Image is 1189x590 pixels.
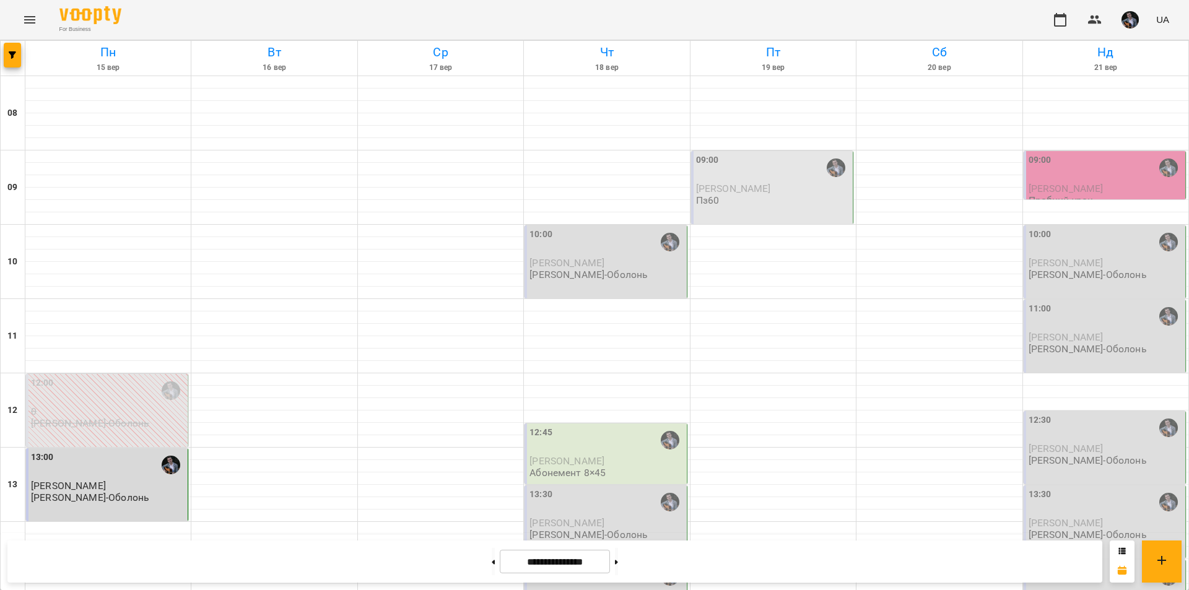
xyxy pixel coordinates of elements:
label: 11:00 [1029,302,1052,316]
span: [PERSON_NAME] [1029,257,1104,269]
span: [PERSON_NAME] [1029,331,1104,343]
img: Олексій КОЧЕТОВ [661,431,679,449]
button: UA [1151,8,1174,31]
p: [PERSON_NAME]-Оболонь [31,418,149,428]
img: Олексій КОЧЕТОВ [1159,307,1178,326]
label: 09:00 [696,154,719,167]
img: Олексій КОЧЕТОВ [162,456,180,474]
img: Олексій КОЧЕТОВ [661,493,679,511]
h6: 21 вер [1025,62,1187,74]
p: [PERSON_NAME]-Оболонь [1029,529,1147,540]
span: [PERSON_NAME] [1029,517,1104,529]
h6: Пт [692,43,854,62]
h6: 15 вер [27,62,189,74]
label: 13:30 [529,488,552,501]
p: Абонемент 8×45 [529,467,606,478]
span: UA [1156,13,1169,26]
h6: 12 [7,404,17,417]
img: Voopty Logo [59,6,121,24]
h6: 16 вер [193,62,355,74]
p: Пз60 [696,195,720,206]
h6: Сб [858,43,1020,62]
h6: 10 [7,255,17,269]
label: 13:30 [1029,488,1052,501]
h6: 20 вер [858,62,1020,74]
span: [PERSON_NAME] [1029,443,1104,454]
h6: 19 вер [692,62,854,74]
label: 12:00 [31,376,54,390]
img: Олексій КОЧЕТОВ [827,158,845,177]
button: Menu [15,5,45,35]
span: [PERSON_NAME] [1029,183,1104,194]
img: Олексій КОЧЕТОВ [162,381,180,400]
h6: Ср [360,43,521,62]
p: 0 [31,406,185,417]
p: [PERSON_NAME]-Оболонь [1029,344,1147,354]
p: [PERSON_NAME]-Оболонь [1029,455,1147,466]
span: [PERSON_NAME] [696,183,771,194]
p: [PERSON_NAME]-Оболонь [31,492,149,503]
h6: 09 [7,181,17,194]
img: Олексій КОЧЕТОВ [661,233,679,251]
span: For Business [59,25,121,33]
span: [PERSON_NAME] [529,257,604,269]
img: Олексій КОЧЕТОВ [1159,419,1178,437]
h6: Чт [526,43,687,62]
span: [PERSON_NAME] [529,455,604,467]
label: 10:00 [529,228,552,241]
h6: 13 [7,478,17,492]
span: [PERSON_NAME] [31,480,106,492]
h6: Нд [1025,43,1187,62]
p: Пробний урок [1029,195,1093,206]
label: 10:00 [1029,228,1052,241]
img: Олексій КОЧЕТОВ [1159,158,1178,177]
label: 12:45 [529,426,552,440]
h6: Вт [193,43,355,62]
p: [PERSON_NAME]-Оболонь [529,529,648,540]
h6: 08 [7,106,17,120]
img: d409717b2cc07cfe90b90e756120502c.jpg [1121,11,1139,28]
label: 12:30 [1029,414,1052,427]
p: [PERSON_NAME]-Оболонь [1029,269,1147,280]
h6: 17 вер [360,62,521,74]
h6: Пн [27,43,189,62]
img: Олексій КОЧЕТОВ [1159,233,1178,251]
span: [PERSON_NAME] [529,517,604,529]
p: [PERSON_NAME]-Оболонь [529,269,648,280]
h6: 11 [7,329,17,343]
label: 13:00 [31,451,54,464]
img: Олексій КОЧЕТОВ [1159,493,1178,511]
h6: 18 вер [526,62,687,74]
label: 09:00 [1029,154,1052,167]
